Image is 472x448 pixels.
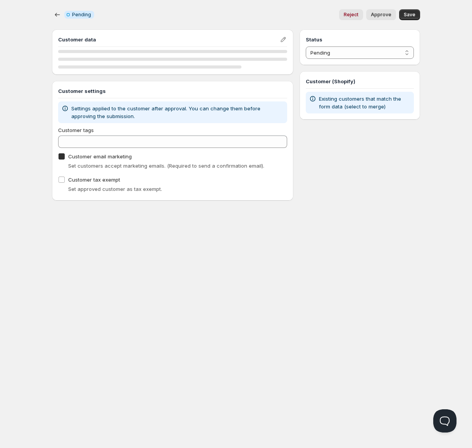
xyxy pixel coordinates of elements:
iframe: Help Scout Beacon - Open [433,409,456,433]
span: Reject [344,12,358,18]
span: Customer email marketing [68,153,132,160]
button: Reject [339,9,363,20]
h3: Customer settings [58,87,287,95]
span: Approve [371,12,391,18]
h3: Customer data [58,36,279,43]
button: Approve [366,9,396,20]
p: Settings applied to the customer after approval. You can change them before approving the submiss... [71,105,284,120]
p: Existing customers that match the form data (select to merge) [319,95,411,110]
span: Set approved customer as tax exempt. [68,186,162,192]
span: Set customers accept marketing emails. (Required to send a confirmation email). [68,163,264,169]
span: Save [404,12,415,18]
span: Customer tags [58,127,94,133]
button: Save [399,9,420,20]
h3: Customer (Shopify) [306,77,414,85]
span: Customer tax exempt [68,177,120,183]
h3: Status [306,36,414,43]
span: Pending [72,12,91,18]
button: Edit [278,34,289,45]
